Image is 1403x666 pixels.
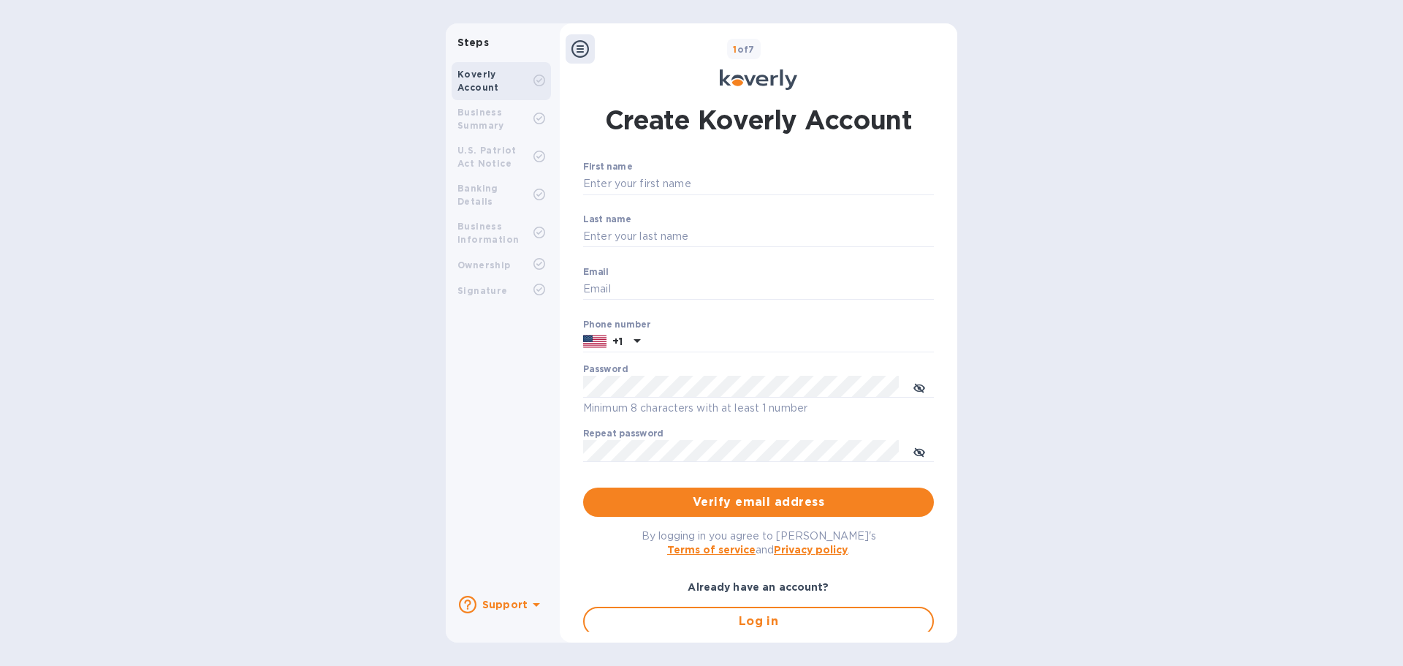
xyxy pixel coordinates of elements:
[457,183,498,207] b: Banking Details
[583,279,934,300] input: Email
[583,163,632,172] label: First name
[583,226,934,248] input: Enter your last name
[457,221,519,245] b: Business Information
[642,530,876,556] span: By logging in you agree to [PERSON_NAME]'s and .
[457,37,489,48] b: Steps
[667,544,756,556] a: Terms of service
[583,430,664,439] label: Repeat password
[457,107,504,131] b: Business Summary
[583,366,628,374] label: Password
[596,613,921,630] span: Log in
[583,215,631,224] label: Last name
[457,260,511,270] b: Ownership
[733,44,737,55] span: 1
[583,607,934,636] button: Log in
[905,436,934,466] button: toggle password visibility
[905,372,934,401] button: toggle password visibility
[688,581,829,593] b: Already have an account?
[583,488,934,517] button: Verify email address
[583,320,650,329] label: Phone number
[583,173,934,195] input: Enter your first name
[605,102,913,138] h1: Create Koverly Account
[457,285,508,296] b: Signature
[774,544,848,556] a: Privacy policy
[583,333,607,349] img: US
[482,599,528,610] b: Support
[612,334,623,349] p: +1
[457,69,499,93] b: Koverly Account
[457,145,517,169] b: U.S. Patriot Act Notice
[583,268,609,276] label: Email
[733,44,755,55] b: of 7
[595,493,922,511] span: Verify email address
[583,400,934,417] p: Minimum 8 characters with at least 1 number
